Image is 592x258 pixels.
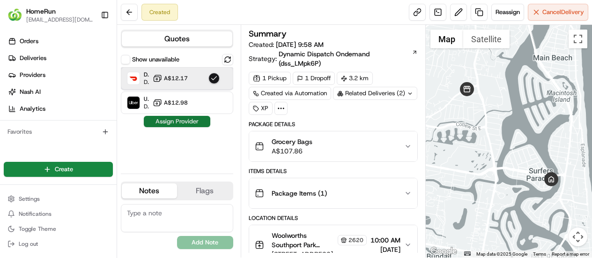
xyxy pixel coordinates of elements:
[370,245,400,254] span: [DATE]
[249,30,287,38] h3: Summary
[370,235,400,245] span: 10:00 AM
[127,72,140,84] img: DoorDash
[144,78,149,86] span: Dropoff ETA 53 minutes
[4,101,117,116] a: Analytics
[428,245,459,258] img: Google
[153,98,188,107] button: A$12.98
[164,75,188,82] span: A$12.17
[249,72,291,85] div: 1 Pickup
[4,51,117,66] a: Deliveries
[19,210,52,218] span: Notifications
[337,72,373,85] div: 3.2 km
[249,102,273,115] div: XP
[20,105,45,113] span: Analytics
[4,124,113,139] div: Favorites
[177,183,232,198] button: Flags
[293,72,335,85] div: 1 Dropoff
[279,49,411,68] span: Dynamic Dispatch Ondemand (dss_LMpk6P)
[26,7,56,16] button: HomeRun
[19,195,40,203] span: Settings
[4,4,97,26] button: HomeRunHomeRun[EMAIL_ADDRESS][DOMAIN_NAME]
[144,71,149,78] span: DoorDash
[4,192,113,205] button: Settings
[132,55,179,64] label: Show unavailable
[279,49,418,68] a: Dynamic Dispatch Ondemand (dss_LMpk6P)
[552,251,589,257] a: Report a map error
[430,30,463,48] button: Show street map
[20,71,45,79] span: Providers
[4,207,113,220] button: Notifications
[249,87,331,100] a: Created via Automation
[496,8,520,16] span: Reassign
[542,8,584,16] span: Cancel Delivery
[144,103,149,110] span: Dropoff ETA 40 minutes
[153,74,188,83] button: A$12.17
[569,30,587,48] button: Toggle fullscreen view
[249,178,417,208] button: Package Items (1)
[272,231,336,250] span: Woolworths Southport Park Manager Manager
[249,49,418,68] div: Strategy:
[164,99,188,106] span: A$12.98
[20,54,46,62] span: Deliveries
[4,34,117,49] a: Orders
[144,95,149,103] span: Uber
[348,236,363,244] span: 2620
[4,222,113,235] button: Toggle Theme
[463,30,510,48] button: Show satellite imagery
[272,137,312,146] span: Grocery Bags
[26,16,93,23] button: [EMAIL_ADDRESS][DOMAIN_NAME]
[272,146,312,156] span: A$107.86
[4,68,117,83] a: Providers
[122,183,177,198] button: Notes
[249,167,418,175] div: Items Details
[127,97,140,109] img: Uber
[4,237,113,250] button: Log out
[19,240,38,248] span: Log out
[122,31,232,46] button: Quotes
[249,121,418,128] div: Package Details
[569,228,587,246] button: Map camera controls
[276,40,324,49] span: [DATE] 9:58 AM
[528,4,588,21] button: CancelDelivery
[19,225,56,233] span: Toggle Theme
[491,4,524,21] button: Reassign
[272,189,327,198] span: Package Items ( 1 )
[476,251,527,257] span: Map data ©2025 Google
[249,40,324,49] span: Created:
[20,88,41,96] span: Nash AI
[249,131,417,161] button: Grocery BagsA$107.86
[55,165,73,174] span: Create
[4,84,117,99] a: Nash AI
[7,8,22,23] img: HomeRun
[533,251,546,257] a: Terms
[20,37,38,46] span: Orders
[4,162,113,177] button: Create
[333,87,417,100] div: Related Deliveries (2)
[428,245,459,258] a: Open this area in Google Maps (opens a new window)
[144,116,210,127] button: Assign Provider
[249,214,418,222] div: Location Details
[464,251,471,256] button: Keyboard shortcuts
